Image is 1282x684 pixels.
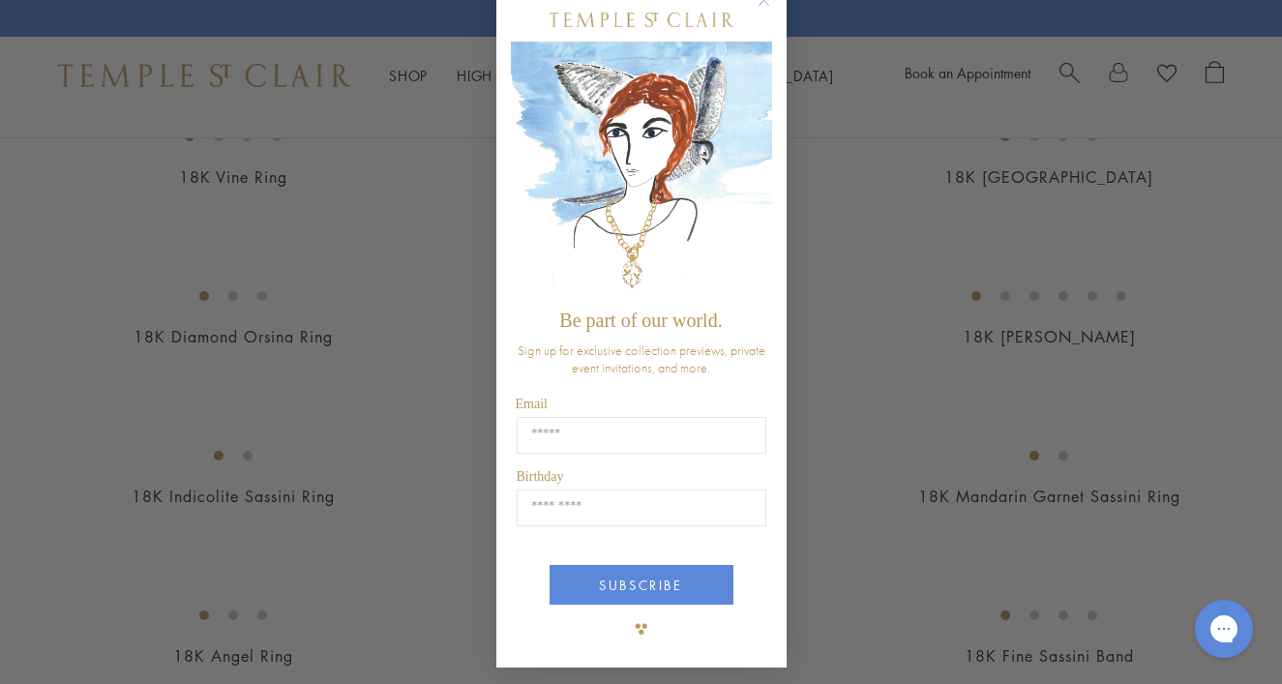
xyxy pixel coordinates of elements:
[550,565,733,605] button: SUBSCRIBE
[517,417,766,454] input: Email
[550,13,733,27] img: Temple St. Clair
[511,42,772,300] img: c4a9eb12-d91a-4d4a-8ee0-386386f4f338.jpeg
[1185,593,1263,665] iframe: Gorgias live chat messenger
[516,397,548,411] span: Email
[559,310,722,331] span: Be part of our world.
[517,469,564,484] span: Birthday
[622,610,661,648] img: TSC
[518,342,765,376] span: Sign up for exclusive collection previews, private event invitations, and more.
